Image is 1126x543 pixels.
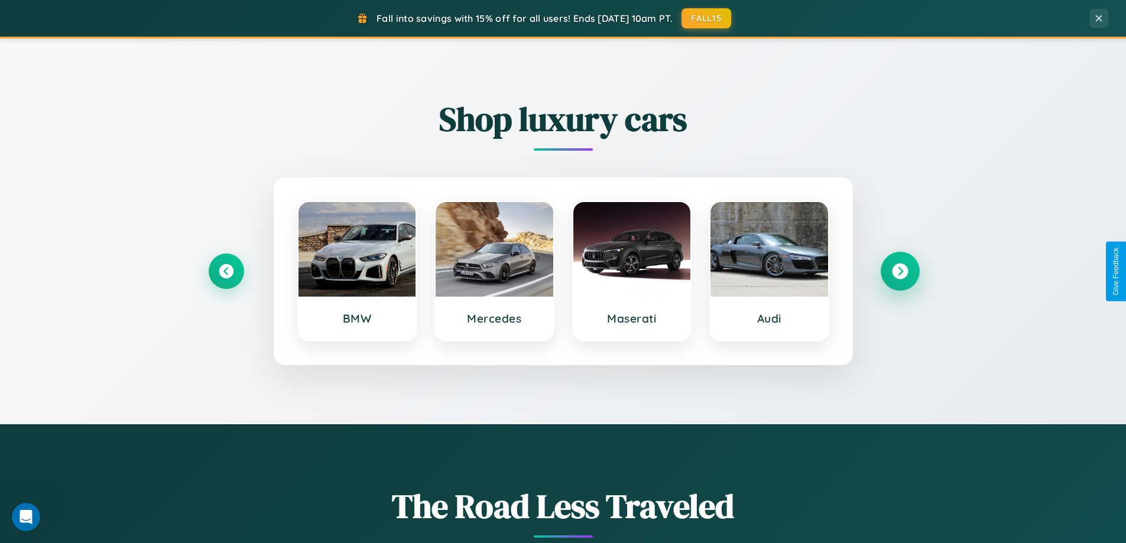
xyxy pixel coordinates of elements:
[585,311,679,326] h3: Maserati
[209,96,918,142] h2: Shop luxury cars
[377,12,673,24] span: Fall into savings with 15% off for all users! Ends [DATE] 10am PT.
[682,8,731,28] button: FALL15
[447,311,541,326] h3: Mercedes
[310,311,404,326] h3: BMW
[209,483,918,529] h1: The Road Less Traveled
[1112,248,1120,295] div: Give Feedback
[12,503,40,531] iframe: Intercom live chat
[722,311,816,326] h3: Audi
